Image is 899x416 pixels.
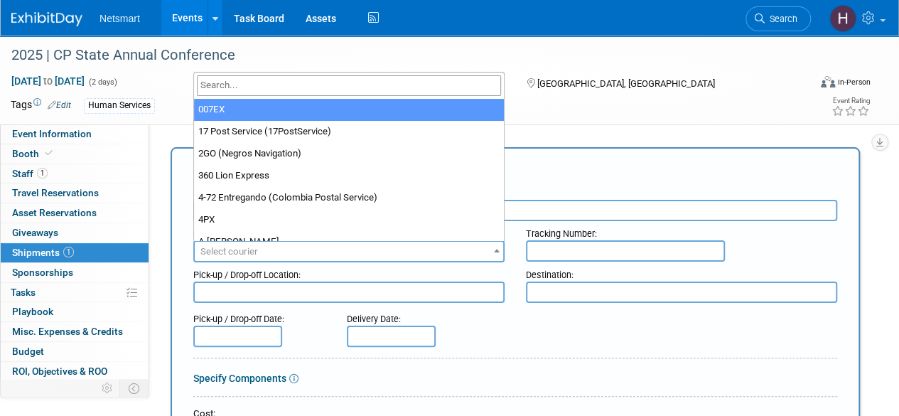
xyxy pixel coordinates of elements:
div: 2025 | CP State Annual Conference [6,43,797,68]
div: Delivery Date: [347,306,492,326]
span: to [41,75,55,87]
div: Tracking Number: [526,221,837,240]
a: Shipments1 [1,243,149,262]
li: 4PX [194,209,504,231]
span: Asset Reservations [12,207,97,218]
li: A [PERSON_NAME] [194,231,504,253]
span: Misc. Expenses & Credits [12,326,123,337]
a: Budget [1,342,149,361]
a: Asset Reservations [1,203,149,223]
a: Playbook [1,302,149,321]
span: (2 days) [87,78,117,87]
span: Event Information [12,128,92,139]
a: Tasks [1,283,149,302]
a: Edit [48,100,71,110]
li: 360 Lion Express [194,165,504,187]
span: Search [765,14,797,24]
div: Event Rating [831,97,870,105]
img: Format-Inperson.png [821,76,835,87]
span: Staff [12,168,48,179]
span: ROI, Objectives & ROO [12,366,107,377]
div: Event Format [745,74,871,95]
li: 17 Post Service (17PostService) [194,121,504,143]
div: Pick-up / Drop-off Date: [193,306,325,326]
span: Netsmart [99,13,140,24]
div: Human Services [84,98,155,113]
span: Shipments [12,247,74,258]
span: Giveaways [12,227,58,238]
span: 1 [37,168,48,178]
div: Description (e.g. "Booth Furniture"): [193,181,837,200]
a: Event Information [1,124,149,144]
span: [DATE] [DATE] [11,75,85,87]
span: Travel Reservations [12,187,99,198]
a: Giveaways [1,223,149,242]
li: 4-72 Entregando (Colombia Postal Service) [194,187,504,209]
a: Staff1 [1,164,149,183]
td: Toggle Event Tabs [120,379,149,398]
li: 007EX [194,99,504,121]
a: Sponsorships [1,263,149,282]
span: Select courier [200,246,258,257]
td: Personalize Event Tab Strip [95,379,120,398]
a: Specify Components [193,373,286,384]
div: New Shipment [193,164,837,178]
div: Destination: [526,262,837,282]
body: Rich Text Area. Press ALT-0 for help. [8,6,623,20]
div: Pick-up / Drop-off Location: [193,262,505,282]
img: ExhibitDay [11,12,82,26]
span: Budget [12,346,44,357]
span: Sponsorships [12,267,73,278]
a: Travel Reservations [1,183,149,203]
input: Search... [197,75,501,96]
a: Booth [1,144,149,164]
i: Booth reservation complete [45,149,53,157]
span: [GEOGRAPHIC_DATA], [GEOGRAPHIC_DATA] [537,78,714,89]
img: Hannah Norsworthy [829,5,856,32]
span: Playbook [12,306,53,317]
a: Misc. Expenses & Credits [1,322,149,341]
span: 1 [63,247,74,257]
td: Tags [11,97,71,114]
div: In-Person [837,77,871,87]
a: Search [745,6,811,31]
li: 2GO (Negros Navigation) [194,143,504,165]
span: Tasks [11,287,36,298]
span: Booth [12,148,55,159]
a: ROI, Objectives & ROO [1,362,149,381]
